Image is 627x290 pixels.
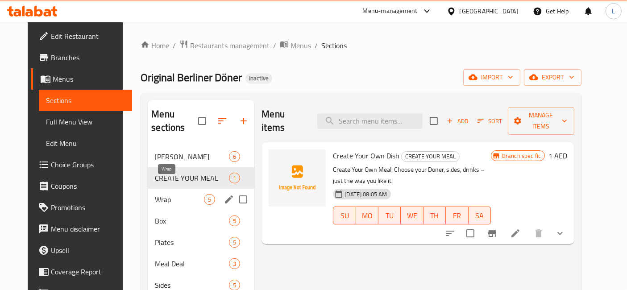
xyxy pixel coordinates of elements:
span: [DATE] 08:05 AM [341,190,390,199]
div: items [229,258,240,269]
div: items [229,215,240,226]
button: sort-choices [440,223,461,244]
span: Sections [321,40,347,51]
a: Promotions [31,197,133,218]
span: MO [360,209,375,222]
span: Sort [478,116,502,126]
button: TU [378,207,401,224]
span: Select section [424,112,443,130]
span: TU [382,209,397,222]
a: Coverage Report [31,261,133,282]
h6: 1 AED [548,149,567,162]
a: Full Menu View [39,111,133,133]
span: Meal Deal [155,258,229,269]
div: items [204,194,215,205]
a: Restaurants management [179,40,270,51]
button: export [524,69,581,86]
span: 3 [229,260,240,268]
li: / [315,40,318,51]
span: WE [404,209,419,222]
a: Menus [31,68,133,90]
span: [PERSON_NAME] [155,151,229,162]
span: Menus [291,40,311,51]
span: Inactive [245,75,272,82]
span: Branches [51,52,125,63]
a: Edit Restaurant [31,25,133,47]
div: items [229,173,240,183]
div: items [229,151,240,162]
a: Choice Groups [31,154,133,175]
button: WE [401,207,423,224]
div: Meal Deal3 [148,253,254,274]
div: Doner [155,151,229,162]
span: Branch specific [498,152,544,160]
span: Sort sections [212,110,233,132]
span: Add [445,116,469,126]
button: Sort [475,114,504,128]
li: / [273,40,276,51]
span: 1 [229,174,240,182]
button: SA [469,207,491,224]
button: show more [549,223,571,244]
span: 6 [229,153,240,161]
span: Original Berliner Döner [141,67,242,87]
a: Branches [31,47,133,68]
span: 5 [229,217,240,225]
span: Sections [46,95,125,106]
div: items [229,237,240,248]
span: 5 [229,281,240,290]
span: Create Your Own Dish [333,149,399,162]
span: Coverage Report [51,266,125,277]
span: CREATE YOUR MEAL [402,151,459,162]
svg: Show Choices [555,228,565,239]
a: Sections [39,90,133,111]
a: Edit Menu [39,133,133,154]
input: search [317,113,423,129]
button: MO [356,207,378,224]
span: L [612,6,615,16]
span: 5 [204,195,215,204]
span: Add item [443,114,472,128]
span: Menus [53,74,125,84]
button: import [463,69,520,86]
div: Plates5 [148,232,254,253]
span: Edit Menu [46,138,125,149]
span: Edit Restaurant [51,31,125,41]
div: [PERSON_NAME]6 [148,146,254,167]
span: Wrap [155,194,204,205]
span: Plates [155,237,229,248]
div: CREATE YOUR MEAL [401,151,460,162]
span: Sort items [472,114,508,128]
h2: Menu items [262,108,307,134]
nav: breadcrumb [141,40,581,51]
span: 5 [229,238,240,247]
span: CREATE YOUR MEAL [155,173,229,183]
span: Choice Groups [51,159,125,170]
span: import [470,72,513,83]
p: Create Your Own Meal: Choose your Doner, sides, drinks – just the way you like it. [333,164,491,186]
a: Upsell [31,240,133,261]
a: Home [141,40,169,51]
div: [GEOGRAPHIC_DATA] [460,6,519,16]
span: Manage items [515,110,567,132]
span: Restaurants management [190,40,270,51]
h2: Menu sections [151,108,198,134]
div: Inactive [245,73,272,84]
a: Edit menu item [510,228,521,239]
span: Select all sections [193,112,212,130]
span: export [531,72,574,83]
span: Full Menu View [46,116,125,127]
button: delete [528,223,549,244]
li: / [173,40,176,51]
div: Box5 [148,210,254,232]
span: Coupons [51,181,125,191]
span: Box [155,215,229,226]
div: Wrap5edit [148,189,254,210]
span: Upsell [51,245,125,256]
span: FR [449,209,465,222]
span: SU [337,209,352,222]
